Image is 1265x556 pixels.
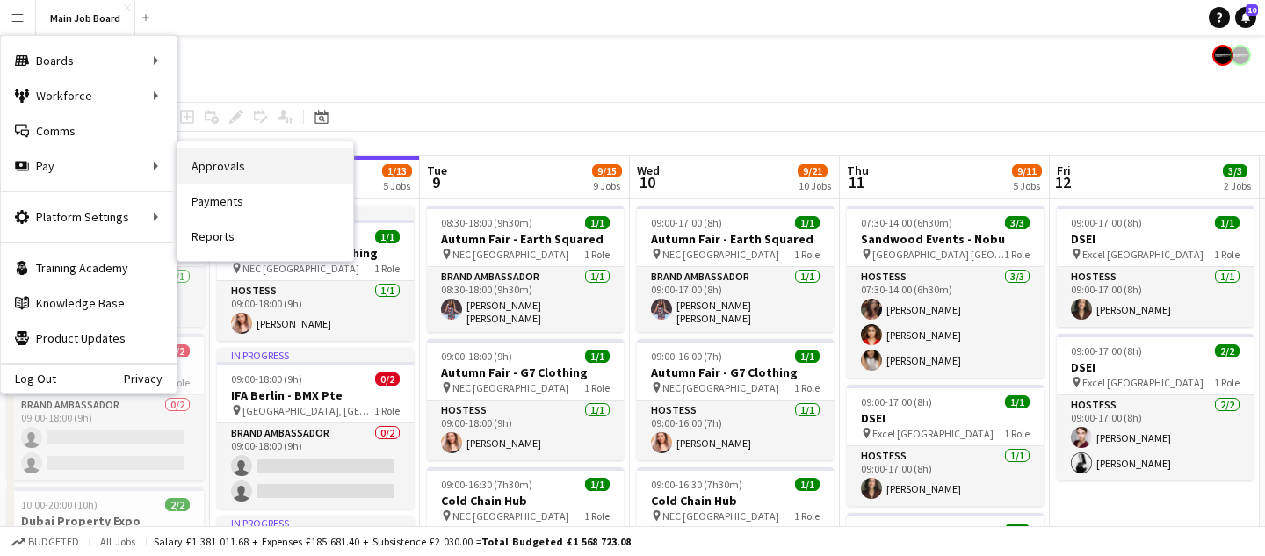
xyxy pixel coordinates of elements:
span: 2/2 [1005,524,1030,537]
span: [GEOGRAPHIC_DATA] [GEOGRAPHIC_DATA] - [STREET_ADDRESS] [872,248,1004,261]
span: 07:30-14:00 (6h30m) [861,216,952,229]
span: 1 Role [794,248,820,261]
span: 9/15 [592,164,622,177]
span: 1 Role [584,248,610,261]
div: Workforce [1,78,177,113]
app-job-card: In progress09:00-18:00 (9h)0/2IFA Berlin - BMX Pte [GEOGRAPHIC_DATA], [GEOGRAPHIC_DATA]1 RoleBran... [217,348,414,509]
div: Pay [1,148,177,184]
h3: DSEI [847,410,1044,426]
span: 2/2 [1215,344,1240,357]
a: Training Academy [1,250,177,285]
div: Boards [1,43,177,78]
span: 3/3 [1223,164,1247,177]
app-job-card: 09:00-18:00 (9h)0/2IFA Berlin - BMX Pte [GEOGRAPHIC_DATA], [GEOGRAPHIC_DATA]1 RoleBrand Ambassado... [7,334,204,480]
span: 10:00-20:00 (10h) [21,498,98,511]
span: NEC [GEOGRAPHIC_DATA] [452,509,569,523]
span: 09:00-17:00 (8h) [861,395,932,408]
span: NEC [GEOGRAPHIC_DATA] [452,381,569,394]
span: 9/11 [1012,164,1042,177]
span: 1 Role [1004,427,1030,440]
a: Log Out [1,372,56,386]
app-card-role: Hostess3/307:30-14:00 (6h30m)[PERSON_NAME][PERSON_NAME][PERSON_NAME] [847,267,1044,378]
app-card-role: Hostess1/109:00-18:00 (9h)[PERSON_NAME] [427,401,624,460]
app-job-card: 09:00-17:00 (8h)1/1Autumn Fair - Earth Squared NEC [GEOGRAPHIC_DATA]1 RoleBrand Ambassador1/109:0... [637,206,834,332]
span: 1/13 [382,164,412,177]
span: 9/21 [798,164,828,177]
app-user-avatar: experience staff [1230,45,1251,66]
app-job-card: 08:30-18:00 (9h30m)1/1Autumn Fair - Earth Squared NEC [GEOGRAPHIC_DATA]1 RoleBrand Ambassador1/10... [427,206,624,332]
div: Salary £1 381 011.68 + Expenses £185 681.40 + Subsistence £2 030.00 = [154,535,631,548]
app-card-role: Hostess1/109:00-18:00 (9h)[PERSON_NAME] [217,281,414,341]
button: Budgeted [9,532,82,552]
span: [GEOGRAPHIC_DATA], [GEOGRAPHIC_DATA] [242,404,374,417]
span: 09:00-17:00 (8h) [1071,216,1142,229]
h3: Autumn Fair - G7 Clothing [427,365,624,380]
span: 11 [844,172,869,192]
a: Privacy [124,372,177,386]
span: 08:30-18:00 (9h30m) [441,216,532,229]
a: Knowledge Base [1,285,177,321]
app-job-card: 09:00-17:00 (8h)2/2DSEI Excel [GEOGRAPHIC_DATA]1 RoleHostess2/209:00-17:00 (8h)[PERSON_NAME][PERS... [1057,334,1254,480]
div: In progress [217,516,414,530]
span: 1/1 [585,216,610,229]
a: Payments [177,184,353,219]
span: 09:00-17:00 (8h) [1071,344,1142,357]
span: Tue [427,162,447,178]
app-job-card: 07:30-14:00 (6h30m)3/3Sandwood Events - Nobu [GEOGRAPHIC_DATA] [GEOGRAPHIC_DATA] - [STREET_ADDRES... [847,206,1044,378]
app-job-card: 09:00-16:00 (7h)1/1Autumn Fair - G7 Clothing NEC [GEOGRAPHIC_DATA]1 RoleHostess1/109:00-16:00 (7h... [637,339,834,460]
span: 1 Role [794,509,820,523]
span: 1 Role [374,262,400,275]
span: Excel [GEOGRAPHIC_DATA] [872,427,994,440]
span: 09:00-17:00 (8h) [651,216,722,229]
h3: DSEI [1057,231,1254,247]
span: 1 Role [584,509,610,523]
span: 09:00-16:30 (7h30m) [651,478,742,491]
app-job-card: 09:00-17:00 (8h)1/1DSEI Excel [GEOGRAPHIC_DATA]1 RoleHostess1/109:00-17:00 (8h)[PERSON_NAME] [847,385,1044,506]
span: NEC [GEOGRAPHIC_DATA] [662,381,779,394]
app-user-avatar: experience staff [1212,45,1233,66]
app-card-role: Hostess1/109:00-17:00 (8h)[PERSON_NAME] [847,446,1044,506]
app-job-card: 09:00-17:00 (8h)1/1DSEI Excel [GEOGRAPHIC_DATA]1 RoleHostess1/109:00-17:00 (8h)[PERSON_NAME] [1057,206,1254,327]
span: 10 [634,172,660,192]
h3: Cold Chain Hub [637,493,834,509]
h3: DSEI [1057,359,1254,375]
app-job-card: 09:00-18:00 (9h)1/1Autumn Fair - G7 Clothing NEC [GEOGRAPHIC_DATA]1 RoleHostess1/109:00-18:00 (9h... [427,339,624,460]
h3: Dubai Property Expo [7,513,204,529]
h3: Sandwood Events - Nobu [847,231,1044,247]
h3: IFA Berlin - BMX Pte [217,387,414,403]
span: NEC [GEOGRAPHIC_DATA] [662,248,779,261]
a: Comms [1,113,177,148]
div: 5 Jobs [1013,179,1041,192]
span: 9 [424,172,447,192]
div: In progress [217,348,414,362]
div: 10 Jobs [799,179,831,192]
app-job-card: In progress09:00-18:00 (9h)1/1Autumn Fair - G7 Clothing NEC [GEOGRAPHIC_DATA]1 RoleHostess1/109:0... [217,206,414,341]
span: 1/1 [1215,216,1240,229]
span: Excel [GEOGRAPHIC_DATA] [1082,248,1204,261]
span: NEC [GEOGRAPHIC_DATA] [242,262,359,275]
span: 1/1 [375,230,400,243]
span: 1/1 [795,350,820,363]
span: 1/1 [1005,395,1030,408]
span: 1 Role [584,381,610,394]
app-card-role: Brand Ambassador0/209:00-18:00 (9h) [217,423,414,509]
span: Excel [GEOGRAPHIC_DATA] [1082,376,1204,389]
app-card-role: Brand Ambassador1/109:00-17:00 (8h)[PERSON_NAME] [PERSON_NAME] [637,267,834,332]
a: 10 [1235,7,1256,28]
span: 3/3 [1005,216,1030,229]
span: 1 Role [1214,376,1240,389]
app-card-role: Hostess1/109:00-16:00 (7h)[PERSON_NAME] [637,401,834,460]
span: 1/1 [585,478,610,491]
span: 12 [1054,172,1071,192]
span: 1/1 [795,478,820,491]
span: Wed [637,162,660,178]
